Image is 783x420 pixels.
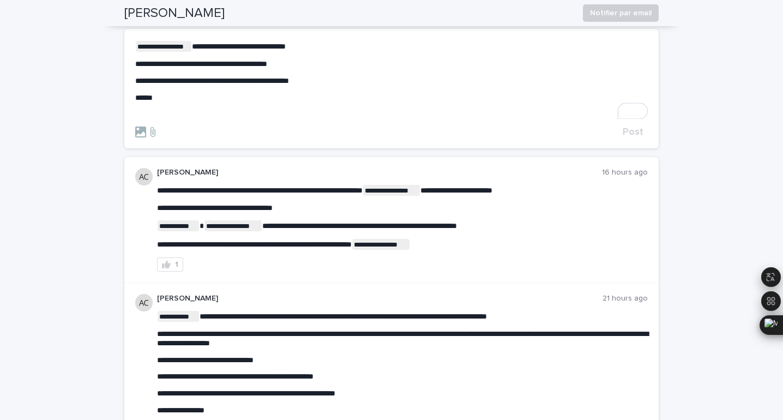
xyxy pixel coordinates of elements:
p: [PERSON_NAME] [157,294,603,303]
p: 16 hours ago [602,168,648,177]
button: Notifier par email [583,4,659,22]
h2: [PERSON_NAME] [124,5,225,21]
span: Post [623,127,643,137]
p: [PERSON_NAME] [157,168,602,177]
button: Post [618,127,648,137]
div: To enrich screen reader interactions, please activate Accessibility in Grammarly extension settings [135,41,648,119]
p: 21 hours ago [603,294,648,303]
span: Notifier par email [590,8,652,19]
div: 1 [175,261,178,268]
button: 1 [157,257,183,272]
